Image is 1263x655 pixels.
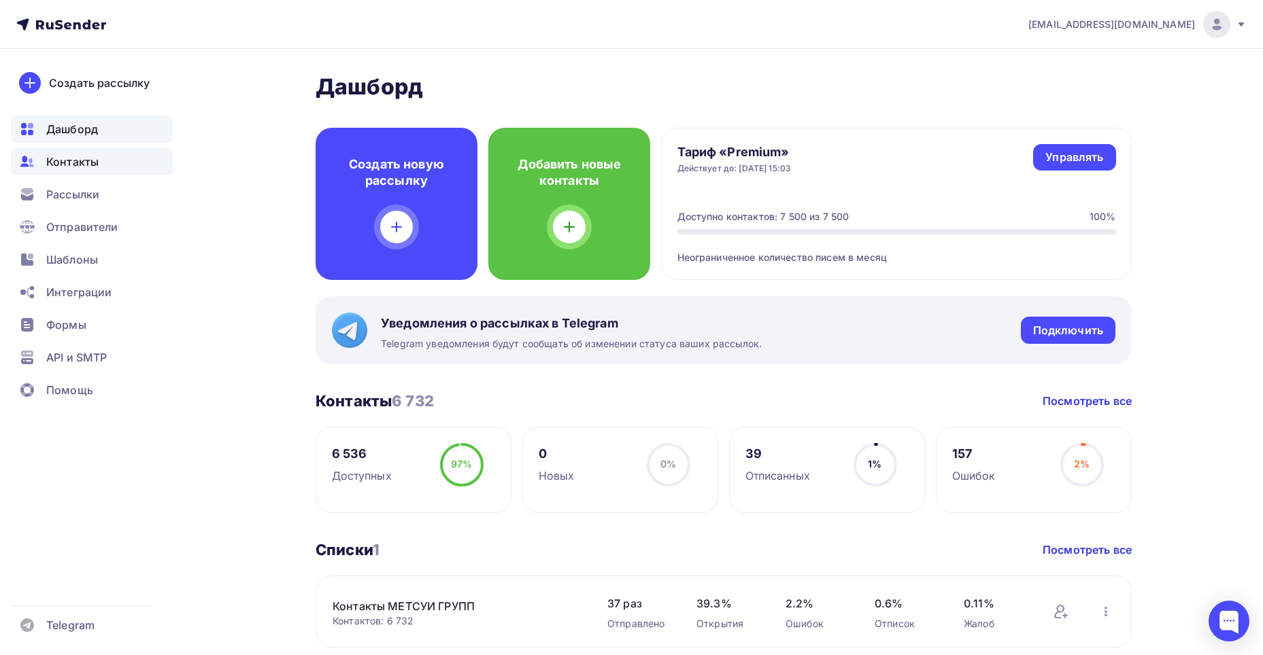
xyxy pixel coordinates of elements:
span: Помощь [46,382,93,398]
span: Шаблоны [46,251,98,268]
span: Интеграции [46,284,112,300]
a: Отправители [11,213,173,241]
span: 2% [1074,458,1090,470]
h3: Списки [316,540,380,559]
div: Действует до: [DATE] 15:03 [677,163,792,174]
span: [EMAIL_ADDRESS][DOMAIN_NAME] [1028,18,1195,31]
a: Посмотреть все [1043,393,1132,409]
span: 37 раз [607,595,669,612]
h3: Контакты [316,391,434,410]
span: 97% [451,458,472,470]
span: 39.3% [696,595,758,612]
span: 0.6% [875,595,937,612]
div: Подключить [1033,323,1103,338]
div: 39 [745,446,810,462]
div: Управлять [1045,149,1103,165]
span: Уведомления о рассылках в Telegram [381,315,762,332]
a: Дашборд [11,116,173,143]
span: Дашборд [46,121,98,137]
span: Отправители [46,219,118,235]
a: Рассылки [11,181,173,208]
div: Новых [539,467,575,484]
div: 6 536 [332,446,392,462]
span: Telegram [46,617,95,633]
span: 2.2% [786,595,847,612]
span: 1% [868,458,881,470]
a: Формы [11,311,173,338]
span: Рассылки [46,186,99,202]
span: 0.11% [964,595,1026,612]
div: Ошибок [952,467,996,484]
div: 157 [952,446,996,462]
a: Посмотреть все [1043,542,1132,558]
span: 6 732 [392,392,434,410]
span: Формы [46,317,86,333]
span: API и SMTP [46,349,107,366]
span: 0% [660,458,676,470]
div: Неограниченное количество писем в месяц [677,234,1116,264]
div: Отписанных [745,467,810,484]
div: 0 [539,446,575,462]
a: Контакты МЕТСУИ ГРУПП [333,598,564,614]
div: Отправлено [607,617,669,631]
div: Контактов: 6 732 [333,614,580,628]
div: Отписок [875,617,937,631]
span: Telegram уведомления будут сообщать об изменении статуса ваших рассылок. [381,337,762,351]
h4: Тариф «Premium» [677,144,792,160]
div: Доступных [332,467,392,484]
a: Управлять [1033,144,1115,171]
span: 1 [373,541,380,559]
div: Жалоб [964,617,1026,631]
div: Создать рассылку [49,75,150,91]
div: Открытия [696,617,758,631]
a: Шаблоны [11,246,173,273]
a: Контакты [11,148,173,175]
div: 100% [1090,210,1116,224]
h4: Добавить новые контакты [510,156,628,189]
h2: Дашборд [316,73,1132,101]
span: Контакты [46,154,99,170]
h4: Создать новую рассылку [337,156,456,189]
div: Доступно контактов: 7 500 из 7 500 [677,210,849,224]
a: [EMAIL_ADDRESS][DOMAIN_NAME] [1028,11,1247,38]
div: Ошибок [786,617,847,631]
